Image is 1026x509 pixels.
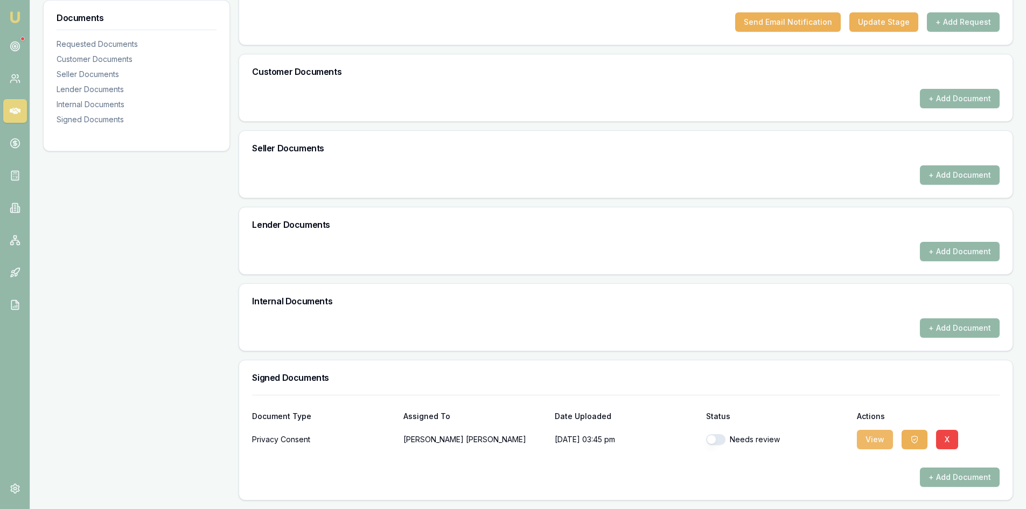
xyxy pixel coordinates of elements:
div: Seller Documents [57,69,217,80]
div: Actions [857,413,1000,420]
h3: Lender Documents [252,220,1000,229]
h3: Seller Documents [252,144,1000,152]
p: [DATE] 03:45 pm [555,429,697,450]
div: Internal Documents [57,99,217,110]
h3: Signed Documents [252,373,1000,382]
button: + Add Document [920,89,1000,108]
div: Signed Documents [57,114,217,125]
h3: Documents [57,13,217,22]
button: + Add Document [920,468,1000,487]
button: + Add Document [920,318,1000,338]
button: View [857,430,893,449]
div: Privacy Consent [252,429,395,450]
button: + Add Request [927,12,1000,32]
button: + Add Document [920,242,1000,261]
div: Document Type [252,413,395,420]
div: Customer Documents [57,54,217,65]
div: Assigned To [403,413,546,420]
button: X [936,430,958,449]
p: [PERSON_NAME] [PERSON_NAME] [403,429,546,450]
h3: Customer Documents [252,67,1000,76]
img: emu-icon-u.png [9,11,22,24]
div: Lender Documents [57,84,217,95]
div: Requested Documents [57,39,217,50]
div: Date Uploaded [555,413,697,420]
div: Status [706,413,849,420]
div: Needs review [706,434,849,445]
button: Update Stage [849,12,918,32]
button: Send Email Notification [735,12,841,32]
h3: Internal Documents [252,297,1000,305]
button: + Add Document [920,165,1000,185]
